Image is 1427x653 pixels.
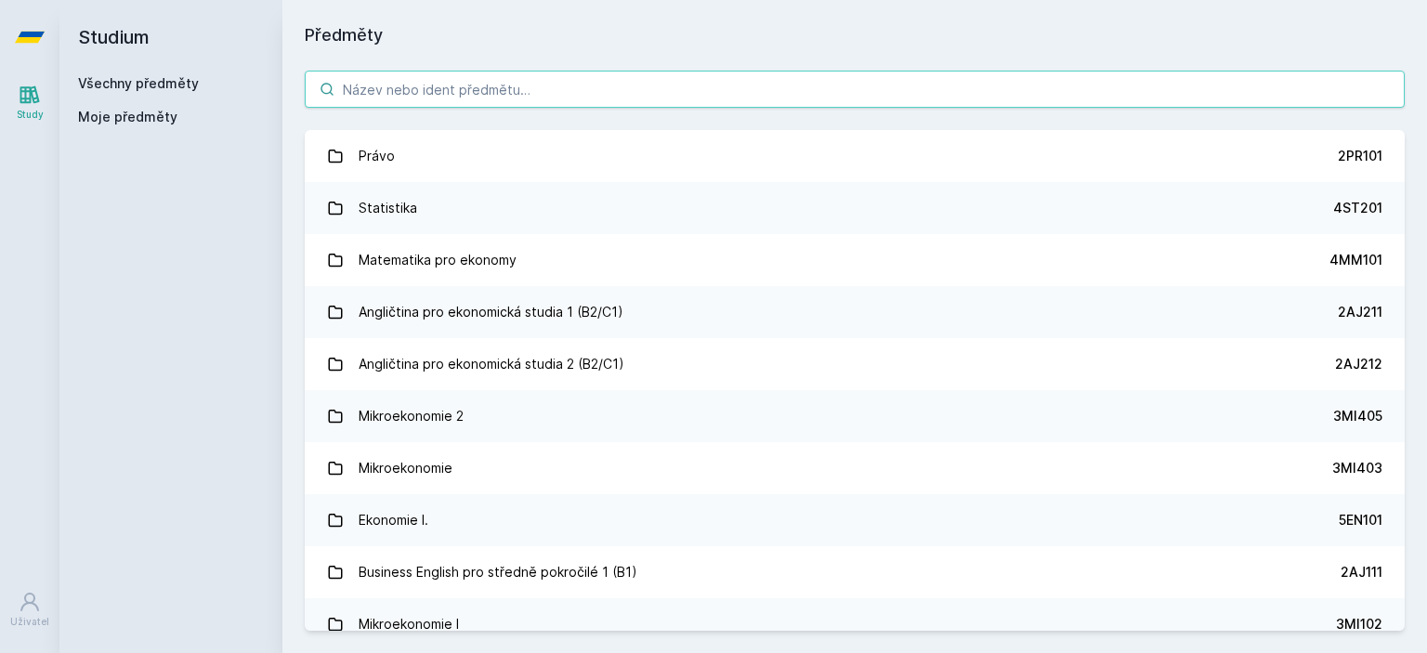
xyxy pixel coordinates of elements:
a: Business English pro středně pokročilé 1 (B1) 2AJ111 [305,546,1405,598]
div: Mikroekonomie I [359,606,459,643]
div: Ekonomie I. [359,502,428,539]
a: Angličtina pro ekonomická studia 1 (B2/C1) 2AJ211 [305,286,1405,338]
div: 2AJ211 [1338,303,1382,321]
a: Ekonomie I. 5EN101 [305,494,1405,546]
div: 2PR101 [1338,147,1382,165]
div: 2AJ212 [1335,355,1382,373]
div: 5EN101 [1339,511,1382,529]
div: Uživatel [10,615,49,629]
div: 4ST201 [1333,199,1382,217]
a: Statistika 4ST201 [305,182,1405,234]
h1: Předměty [305,22,1405,48]
div: 4MM101 [1329,251,1382,269]
div: 2AJ111 [1341,563,1382,581]
a: Právo 2PR101 [305,130,1405,182]
a: Mikroekonomie I 3MI102 [305,598,1405,650]
input: Název nebo ident předmětu… [305,71,1405,108]
a: Všechny předměty [78,75,199,91]
div: Angličtina pro ekonomická studia 1 (B2/C1) [359,294,623,331]
a: Matematika pro ekonomy 4MM101 [305,234,1405,286]
a: Uživatel [4,581,56,638]
div: 3MI102 [1336,615,1382,633]
div: Study [17,108,44,122]
div: Angličtina pro ekonomická studia 2 (B2/C1) [359,346,624,383]
div: Matematika pro ekonomy [359,242,517,279]
div: 3MI405 [1333,407,1382,425]
div: Mikroekonomie 2 [359,398,464,435]
a: Study [4,74,56,131]
div: Právo [359,137,395,175]
div: Mikroekonomie [359,450,452,487]
a: Mikroekonomie 2 3MI405 [305,390,1405,442]
div: Business English pro středně pokročilé 1 (B1) [359,554,637,591]
a: Angličtina pro ekonomická studia 2 (B2/C1) 2AJ212 [305,338,1405,390]
div: Statistika [359,189,417,227]
div: 3MI403 [1332,459,1382,477]
span: Moje předměty [78,108,177,126]
a: Mikroekonomie 3MI403 [305,442,1405,494]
